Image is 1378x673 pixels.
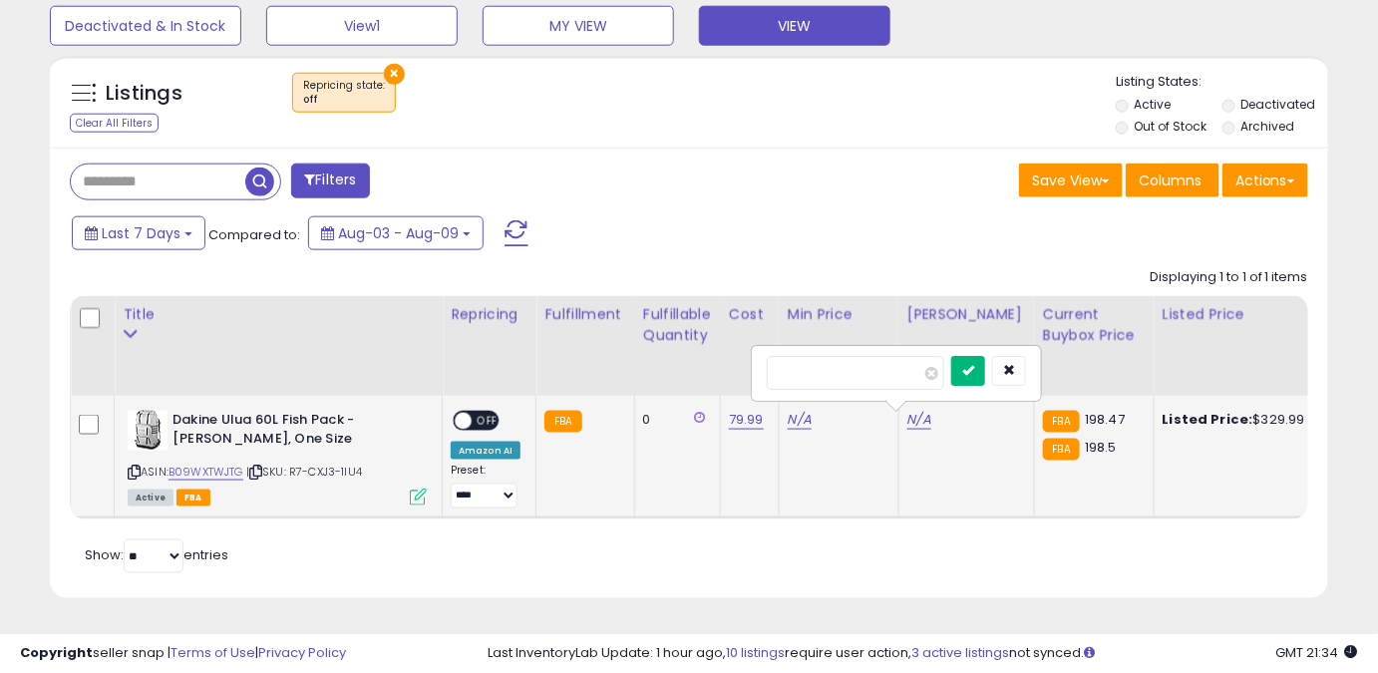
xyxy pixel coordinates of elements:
small: FBA [1043,411,1080,433]
a: 3 active listings [912,643,1010,662]
div: Current Buybox Price [1043,304,1146,346]
button: View1 [266,6,458,46]
span: 198.47 [1085,410,1125,429]
div: Amazon AI [451,442,520,460]
small: FBA [1043,439,1080,461]
span: Show: entries [85,545,228,564]
label: Deactivated [1241,96,1316,113]
span: Aug-03 - Aug-09 [338,223,459,243]
div: Title [123,304,434,325]
label: Out of Stock [1134,118,1206,135]
label: Archived [1241,118,1295,135]
span: 2025-08-17 21:34 GMT [1276,643,1358,662]
span: FBA [176,490,210,506]
h5: Listings [106,80,182,108]
b: Dakine Ulua 60L Fish Pack - [PERSON_NAME], One Size [172,411,415,453]
button: Last 7 Days [72,216,205,250]
button: × [384,64,405,85]
strong: Copyright [20,643,93,662]
div: Repricing [451,304,527,325]
p: Listing States: [1116,73,1328,92]
div: Cost [729,304,771,325]
a: 10 listings [727,643,786,662]
a: N/A [907,410,931,430]
a: Privacy Policy [258,643,346,662]
button: MY VIEW [483,6,674,46]
button: Save View [1019,164,1123,197]
div: Clear All Filters [70,114,159,133]
a: B09WXTWJTG [169,464,243,481]
button: VIEW [699,6,890,46]
div: Last InventoryLab Update: 1 hour ago, require user action, not synced. [489,644,1358,663]
span: 198.5 [1085,438,1117,457]
span: All listings currently available for purchase on Amazon [128,490,173,506]
div: Displaying 1 to 1 of 1 items [1150,268,1308,287]
label: Active [1134,96,1171,113]
div: 0 [643,411,705,429]
img: 41S-kmb-uGL._SL40_.jpg [128,411,168,451]
a: 79.99 [729,410,764,430]
span: | SKU: R7-CXJ3-1IU4 [246,464,362,480]
button: Deactivated & In Stock [50,6,241,46]
div: Preset: [451,464,520,508]
span: Repricing state : [303,78,385,108]
div: Listed Price [1163,304,1335,325]
b: Listed Price: [1163,410,1253,429]
div: [PERSON_NAME] [907,304,1026,325]
div: Fulfillable Quantity [643,304,712,346]
a: N/A [788,410,812,430]
a: Terms of Use [171,643,255,662]
span: Columns [1139,170,1202,190]
div: Min Price [788,304,890,325]
button: Actions [1222,164,1308,197]
div: Fulfillment [544,304,625,325]
span: Last 7 Days [102,223,180,243]
small: FBA [544,411,581,433]
div: off [303,93,385,107]
div: $329.99 [1163,411,1328,429]
button: Aug-03 - Aug-09 [308,216,484,250]
span: OFF [472,413,504,430]
span: Compared to: [208,225,300,244]
button: Filters [291,164,369,198]
button: Columns [1126,164,1219,197]
div: ASIN: [128,411,427,504]
div: seller snap | | [20,644,346,663]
